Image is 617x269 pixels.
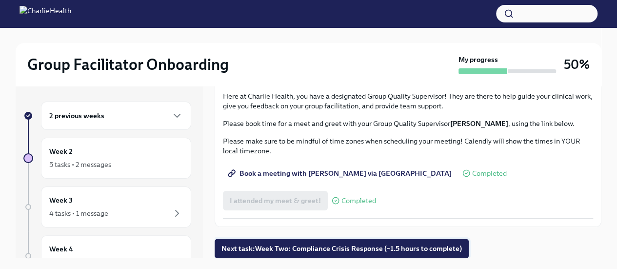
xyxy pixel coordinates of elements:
[49,257,66,267] div: 1 task
[223,91,593,111] p: Here at Charlie Health, you have a designated Group Quality Supervisor! They are there to help gu...
[49,208,108,218] div: 4 tasks • 1 message
[223,136,593,156] p: Please make sure to be mindful of time zones when scheduling your meeting! Calendly will show the...
[27,55,229,74] h2: Group Facilitator Onboarding
[215,239,469,258] button: Next task:Week Two: Compliance Crisis Response (~1.5 hours to complete)
[230,168,452,178] span: Book a meeting with [PERSON_NAME] via [GEOGRAPHIC_DATA]
[20,6,71,21] img: CharlieHealth
[23,186,191,228] a: Week 34 tasks • 1 message
[49,195,73,206] h6: Week 3
[49,160,111,169] div: 5 tasks • 2 messages
[41,102,191,130] div: 2 previous weeks
[223,164,458,183] a: Book a meeting with [PERSON_NAME] via [GEOGRAPHIC_DATA]
[450,119,508,128] strong: [PERSON_NAME]
[23,138,191,179] a: Week 25 tasks • 2 messages
[223,119,593,128] p: Please book time for a meet and greet with your Group Quality Supervisor , using the link below.
[49,110,104,121] h6: 2 previous weeks
[221,244,462,253] span: Next task : Week Two: Compliance Crisis Response (~1.5 hours to complete)
[458,55,498,64] strong: My progress
[564,56,590,73] h3: 50%
[341,197,376,205] span: Completed
[49,146,73,157] h6: Week 2
[472,170,507,177] span: Completed
[49,244,73,254] h6: Week 4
